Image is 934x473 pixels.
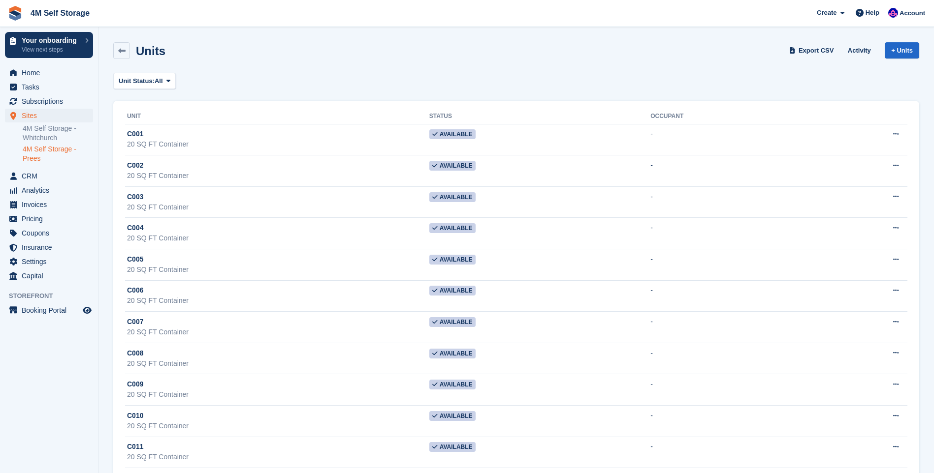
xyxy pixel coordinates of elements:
[127,296,429,306] div: 20 SQ FT Container
[429,192,476,202] span: Available
[23,145,93,163] a: 4M Self Storage - Prees
[127,317,143,327] span: C007
[22,94,81,108] span: Subscriptions
[127,233,429,243] div: 20 SQ FT Container
[650,218,808,249] td: -
[27,5,94,21] a: 4M Self Storage
[5,198,93,211] a: menu
[5,303,93,317] a: menu
[429,255,476,265] span: Available
[119,76,155,86] span: Unit Status:
[429,349,476,358] span: Available
[22,226,81,240] span: Coupons
[5,255,93,268] a: menu
[900,8,925,18] span: Account
[650,124,808,155] td: -
[429,286,476,296] span: Available
[127,327,429,337] div: 20 SQ FT Container
[22,240,81,254] span: Insurance
[127,379,143,389] span: C009
[650,186,808,218] td: -
[127,452,429,462] div: 20 SQ FT Container
[5,226,93,240] a: menu
[127,442,143,452] span: C011
[8,6,23,21] img: stora-icon-8386f47178a22dfd0bd8f6a31ec36ba5ce8667c1dd55bd0f319d3a0aa187defe.svg
[22,212,81,226] span: Pricing
[5,169,93,183] a: menu
[22,37,80,44] p: Your onboarding
[650,280,808,312] td: -
[787,42,838,59] a: Export CSV
[429,380,476,389] span: Available
[22,66,81,80] span: Home
[81,304,93,316] a: Preview store
[844,42,875,59] a: Activity
[5,66,93,80] a: menu
[650,155,808,187] td: -
[650,109,808,124] th: Occupant
[127,389,429,400] div: 20 SQ FT Container
[127,421,429,431] div: 20 SQ FT Container
[127,129,143,139] span: C001
[22,109,81,122] span: Sites
[127,223,143,233] span: C004
[22,198,81,211] span: Invoices
[429,223,476,233] span: Available
[127,254,143,265] span: C005
[136,44,165,58] h2: Units
[429,411,476,421] span: Available
[650,406,808,437] td: -
[22,169,81,183] span: CRM
[23,124,93,143] a: 4M Self Storage - Whitchurch
[650,312,808,343] td: -
[22,183,81,197] span: Analytics
[885,42,919,59] a: + Units
[650,437,808,468] td: -
[127,139,429,149] div: 20 SQ FT Container
[22,80,81,94] span: Tasks
[125,109,429,124] th: Unit
[127,265,429,275] div: 20 SQ FT Container
[5,269,93,283] a: menu
[429,161,476,171] span: Available
[127,192,143,202] span: C003
[650,374,808,406] td: -
[22,269,81,283] span: Capital
[113,73,176,89] button: Unit Status: All
[429,317,476,327] span: Available
[5,212,93,226] a: menu
[127,358,429,369] div: 20 SQ FT Container
[429,109,650,124] th: Status
[650,343,808,374] td: -
[127,411,143,421] span: C010
[5,80,93,94] a: menu
[9,291,98,301] span: Storefront
[22,303,81,317] span: Booking Portal
[429,129,476,139] span: Available
[22,255,81,268] span: Settings
[888,8,898,18] img: Pete Clutton
[127,160,143,171] span: C002
[5,94,93,108] a: menu
[5,240,93,254] a: menu
[127,285,143,296] span: C006
[799,46,834,56] span: Export CSV
[5,32,93,58] a: Your onboarding View next steps
[866,8,879,18] span: Help
[127,202,429,212] div: 20 SQ FT Container
[22,45,80,54] p: View next steps
[5,109,93,122] a: menu
[429,442,476,452] span: Available
[5,183,93,197] a: menu
[155,76,163,86] span: All
[127,348,143,358] span: C008
[817,8,837,18] span: Create
[650,249,808,281] td: -
[127,171,429,181] div: 20 SQ FT Container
